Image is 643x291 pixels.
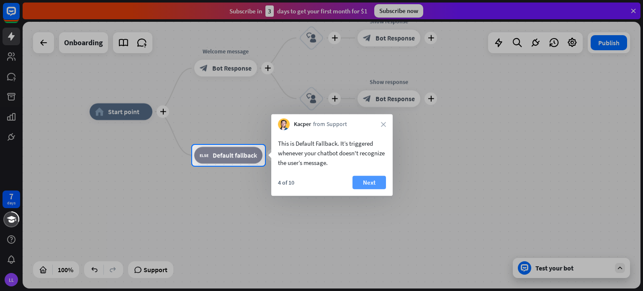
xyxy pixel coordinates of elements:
span: Default fallback [213,151,257,160]
button: Open LiveChat chat widget [7,3,32,28]
button: Next [352,176,386,189]
div: This is Default Fallback. It’s triggered whenever your chatbot doesn't recognize the user’s message. [278,139,386,167]
span: Kacper [294,120,311,129]
div: 4 of 10 [278,179,294,186]
i: block_fallback [200,151,208,160]
i: close [381,122,386,127]
span: from Support [313,120,347,129]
